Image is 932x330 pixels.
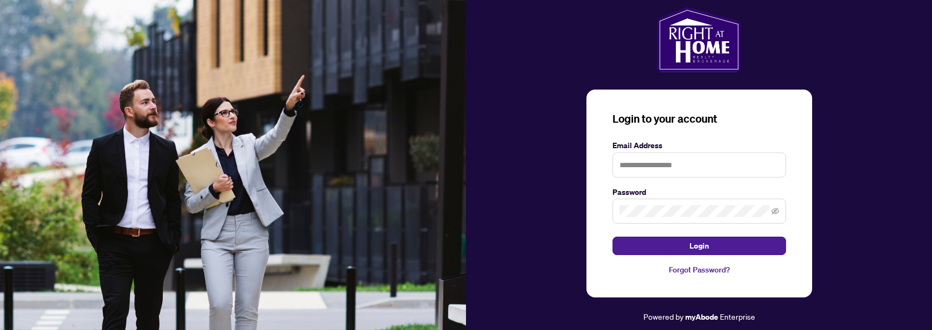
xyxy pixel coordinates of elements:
a: myAbode [685,311,718,323]
label: Email Address [612,139,786,151]
a: Forgot Password? [612,264,786,276]
span: Login [690,237,709,255]
h3: Login to your account [612,111,786,126]
img: ma-logo [657,7,741,72]
span: eye-invisible [771,207,779,215]
button: Login [612,237,786,255]
label: Password [612,186,786,198]
span: Enterprise [720,312,755,321]
span: Powered by [643,312,684,321]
